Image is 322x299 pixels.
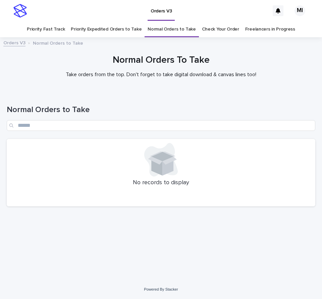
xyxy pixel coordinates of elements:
[3,39,25,46] a: Orders V3
[144,287,178,291] a: Powered By Stacker
[11,179,311,187] p: No records to display
[71,21,142,37] a: Priority Expedited Orders to Take
[13,4,27,17] img: stacker-logo-s-only.png
[27,21,65,37] a: Priority Fast Track
[27,71,295,78] p: Take orders from the top. Don't forget to take digital download & canvas lines too!
[7,120,315,131] input: Search
[148,21,196,37] a: Normal Orders to Take
[7,55,315,66] h1: Normal Orders To Take
[294,5,305,16] div: MI
[202,21,239,37] a: Check Your Order
[33,39,83,46] p: Normal Orders to Take
[245,21,295,37] a: Freelancers in Progress
[7,105,315,115] h1: Normal Orders to Take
